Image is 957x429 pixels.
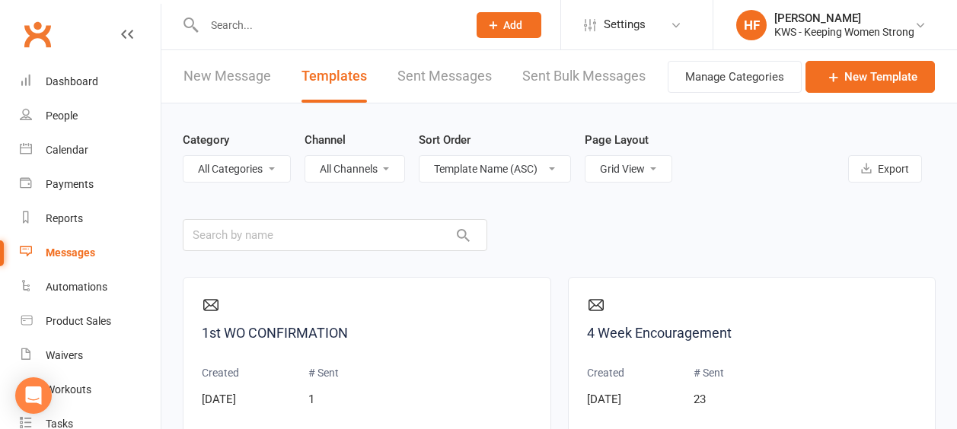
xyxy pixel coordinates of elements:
a: Dashboard [20,65,161,99]
p: Created [587,364,624,381]
button: Add [477,12,541,38]
a: Calendar [20,133,161,167]
a: Waivers [20,338,161,373]
div: Automations [46,281,107,293]
label: Category [183,131,229,149]
button: Manage Categories [668,61,802,93]
div: Workouts [46,383,91,396]
a: Reports [20,202,161,236]
a: Workouts [20,373,161,407]
label: Sort Order [419,131,471,149]
div: Product Sales [46,315,111,327]
div: Dashboard [46,75,98,87]
div: KWS - Keeping Women Strong [774,25,914,39]
a: Sent Bulk Messages [522,50,646,103]
input: Search by name [183,219,487,251]
a: Automations [20,270,161,304]
span: 1 [308,392,314,406]
div: Calendar [46,144,88,156]
a: New Message [183,50,271,103]
a: Clubworx [18,15,56,53]
a: New Template [805,61,935,93]
a: Payments [20,167,161,202]
div: Payments [46,178,94,190]
span: Settings [604,8,646,42]
span: [DATE] [202,392,236,406]
a: 4 Week Encouragement [587,323,917,345]
span: Add [503,19,522,31]
p: # Sent [308,364,339,381]
p: # Sent [694,364,724,381]
a: People [20,99,161,133]
div: People [46,110,78,122]
label: Channel [305,131,346,149]
div: Reports [46,212,83,224]
a: 1st WO CONFIRMATION [202,323,532,345]
a: Product Sales [20,304,161,338]
div: Waivers [46,349,83,361]
a: Messages [20,236,161,270]
div: Open Intercom Messenger [15,377,52,414]
label: Page Layout [585,131,649,149]
span: 23 [694,392,706,406]
a: Sent Messages [397,50,492,103]
div: [PERSON_NAME] [774,11,914,25]
a: Templates [301,50,367,103]
div: Messages [46,246,95,259]
button: Export [848,155,922,183]
input: Search... [199,14,457,36]
span: [DATE] [587,392,621,406]
p: Created [202,364,239,381]
div: HF [736,10,767,40]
